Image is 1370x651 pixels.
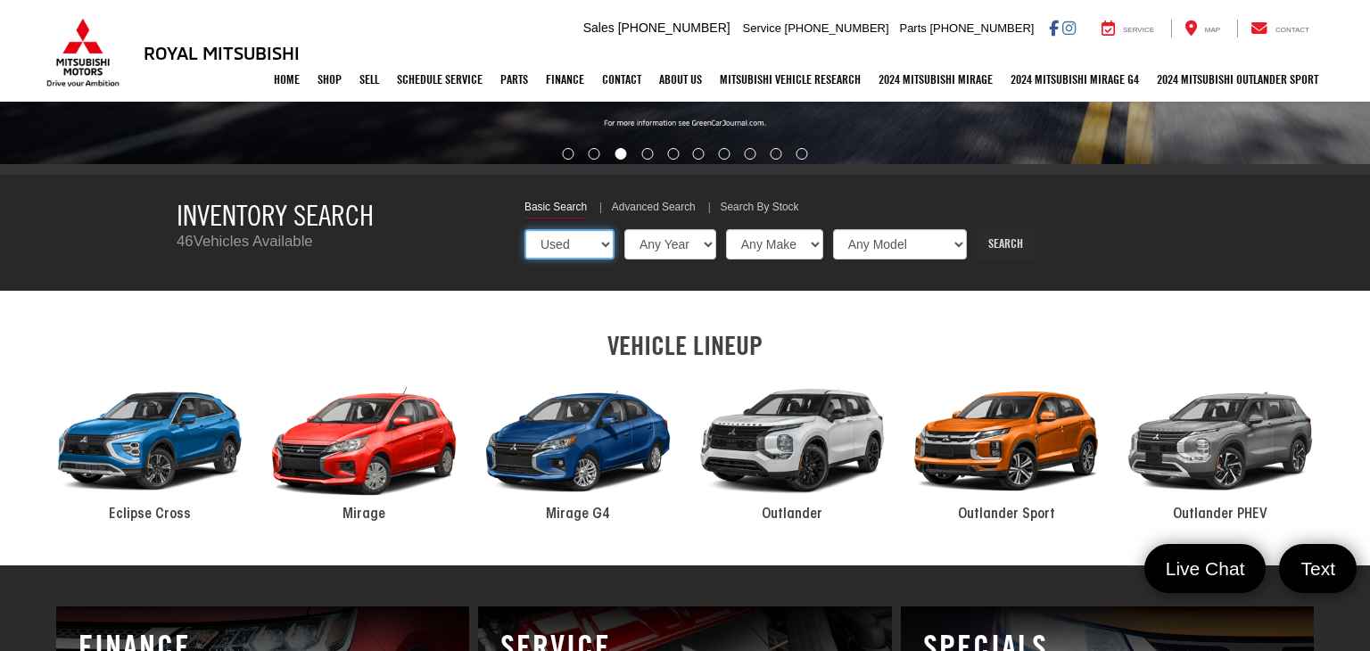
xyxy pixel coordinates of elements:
[471,369,685,514] div: 2024 Mitsubishi Mirage G4
[899,21,926,35] span: Parts
[929,21,1034,35] span: [PHONE_NUMBER]
[342,507,385,522] span: Mirage
[43,331,1327,360] h2: VEHICLE LINEUP
[711,57,870,102] a: Mitsubishi Vehicle Research
[870,57,1002,102] a: 2024 Mitsubishi Mirage
[1088,20,1168,37] a: Service
[524,200,587,218] a: Basic Search
[1123,26,1154,34] span: Service
[1113,369,1327,514] div: 2024 Mitsubishi Outlander PHEV
[624,229,716,260] select: Choose Year from the dropdown
[977,229,1035,260] a: Search
[537,57,593,102] a: Finance
[833,229,967,260] select: Choose Model from the dropdown
[721,200,799,218] a: Search By Stock
[593,57,650,102] a: Contact
[1205,26,1220,34] span: Map
[43,18,123,87] img: Mitsubishi
[257,369,471,525] a: 2024 Mitsubishi Mirage Mirage
[144,43,300,62] h3: Royal Mitsubishi
[471,369,685,525] a: 2024 Mitsubishi Mirage G4 Mirage G4
[1148,57,1327,102] a: 2024 Mitsubishi Outlander SPORT
[1237,20,1323,37] a: Contact
[43,369,257,514] div: 2024 Mitsubishi Eclipse Cross
[257,369,471,514] div: 2024 Mitsubishi Mirage
[785,21,889,35] span: [PHONE_NUMBER]
[524,229,615,260] select: Choose Vehicle Condition from the dropdown
[1049,21,1059,35] a: Facebook: Click to visit our Facebook page
[1062,21,1076,35] a: Instagram: Click to visit our Instagram page
[1292,556,1344,581] span: Text
[583,21,615,35] span: Sales
[1171,20,1234,37] a: Map
[650,57,711,102] a: About Us
[899,369,1113,525] a: 2024 Mitsubishi Outlander Sport Outlander Sport
[351,57,388,102] a: Sell
[177,233,194,250] span: 46
[1157,556,1254,581] span: Live Chat
[546,507,610,522] span: Mirage G4
[177,200,498,231] h3: Inventory Search
[1113,369,1327,525] a: 2024 Mitsubishi Outlander PHEV Outlander PHEV
[958,507,1055,522] span: Outlander Sport
[109,507,191,522] span: Eclipse Cross
[743,21,781,35] span: Service
[612,200,696,218] a: Advanced Search
[899,369,1113,514] div: 2024 Mitsubishi Outlander Sport
[177,231,498,252] p: Vehicles Available
[388,57,491,102] a: Schedule Service: Opens in a new tab
[1173,507,1267,522] span: Outlander PHEV
[265,57,309,102] a: Home
[618,21,730,35] span: [PHONE_NUMBER]
[491,57,537,102] a: Parts: Opens in a new tab
[1275,26,1309,34] span: Contact
[1279,544,1357,593] a: Text
[1144,544,1267,593] a: Live Chat
[43,369,257,525] a: 2024 Mitsubishi Eclipse Cross Eclipse Cross
[762,507,822,522] span: Outlander
[309,57,351,102] a: Shop
[726,229,823,260] select: Choose Make from the dropdown
[685,369,899,525] a: 2024 Mitsubishi Outlander Outlander
[1002,57,1148,102] a: 2024 Mitsubishi Mirage G4
[685,369,899,514] div: 2024 Mitsubishi Outlander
